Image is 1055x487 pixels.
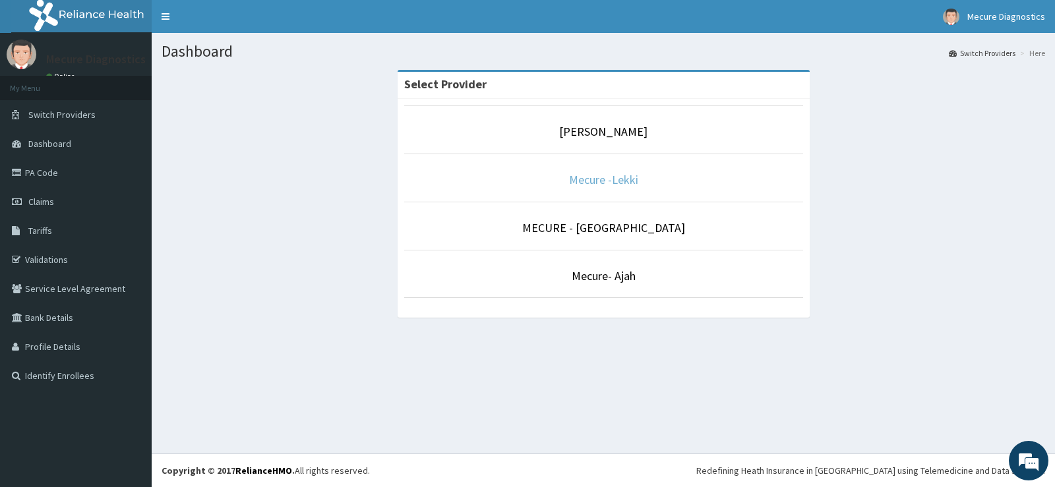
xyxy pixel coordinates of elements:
[28,225,52,237] span: Tariffs
[7,40,36,69] img: User Image
[152,453,1055,487] footer: All rights reserved.
[572,268,636,283] a: Mecure- Ajah
[967,11,1045,22] span: Mecure Diagnostics
[559,124,648,139] a: [PERSON_NAME]
[522,220,685,235] a: MECURE - [GEOGRAPHIC_DATA]
[949,47,1015,59] a: Switch Providers
[1017,47,1045,59] li: Here
[28,196,54,208] span: Claims
[943,9,959,25] img: User Image
[46,72,78,81] a: Online
[569,172,638,187] a: Mecure -Lekki
[162,43,1045,60] h1: Dashboard
[162,465,295,476] strong: Copyright © 2017 .
[696,464,1045,477] div: Redefining Heath Insurance in [GEOGRAPHIC_DATA] using Telemedicine and Data Science!
[28,138,71,150] span: Dashboard
[404,76,487,92] strong: Select Provider
[28,109,96,121] span: Switch Providers
[46,53,146,65] p: Mecure Diagnostics
[235,465,292,476] a: RelianceHMO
